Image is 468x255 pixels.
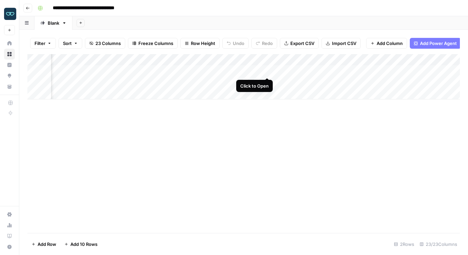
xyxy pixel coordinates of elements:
[4,8,16,20] img: Zola Inc Logo
[417,239,460,250] div: 23/23 Columns
[27,239,60,250] button: Add Row
[262,40,273,47] span: Redo
[4,70,15,81] a: Opportunities
[63,40,72,47] span: Sort
[4,60,15,70] a: Insights
[240,83,269,89] div: Click to Open
[191,40,215,47] span: Row Height
[233,40,244,47] span: Undo
[4,209,15,220] a: Settings
[251,38,277,49] button: Redo
[35,16,72,30] a: Blank
[4,49,15,60] a: Browse
[280,38,319,49] button: Export CSV
[60,239,102,250] button: Add 10 Rows
[332,40,356,47] span: Import CSV
[85,38,125,49] button: 23 Columns
[290,40,314,47] span: Export CSV
[30,38,56,49] button: Filter
[222,38,249,49] button: Undo
[4,38,15,49] a: Home
[410,38,461,49] button: Add Power Agent
[4,81,15,92] a: Your Data
[35,40,45,47] span: Filter
[95,40,121,47] span: 23 Columns
[70,241,97,248] span: Add 10 Rows
[377,40,403,47] span: Add Column
[4,220,15,231] a: Usage
[321,38,361,49] button: Import CSV
[391,239,417,250] div: 2 Rows
[366,38,407,49] button: Add Column
[38,241,56,248] span: Add Row
[59,38,82,49] button: Sort
[4,231,15,241] a: Learning Hub
[180,38,220,49] button: Row Height
[420,40,457,47] span: Add Power Agent
[4,5,15,22] button: Workspace: Zola Inc
[48,20,59,26] div: Blank
[138,40,173,47] span: Freeze Columns
[128,38,178,49] button: Freeze Columns
[4,241,15,252] button: Help + Support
